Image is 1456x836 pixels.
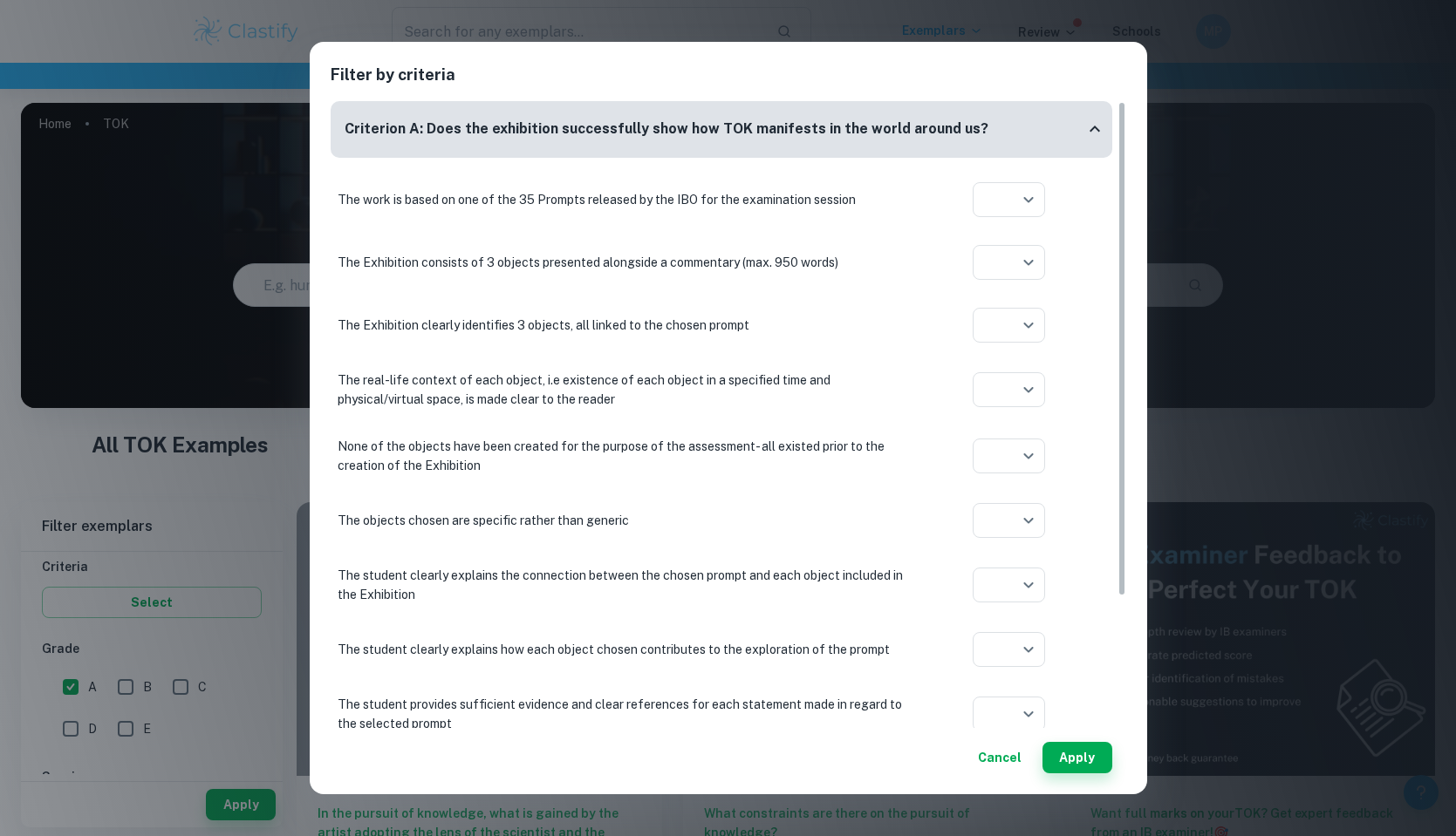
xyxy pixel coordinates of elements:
[338,695,913,733] p: The student provides sufficient evidence and clear references for each statement made in regard t...
[971,742,1029,773] button: Cancel
[338,190,913,209] p: The work is based on one of the 35 Prompts released by the IBO for the examination session
[338,511,913,530] p: The objects chosen are specific rather than generic
[338,437,913,475] p: None of the objects have been created for the purpose of the assessment- all existed prior to the...
[331,101,1112,158] div: Criterion A: Does the exhibition successfully show how TOK manifests in the world around us?
[338,316,913,335] p: The Exhibition clearly identifies 3 objects, all linked to the chosen prompt
[338,253,913,272] p: The Exhibition consists of 3 objects presented alongside a commentary (max. 950 words)
[338,640,913,659] p: The student clearly explains how each object chosen contributes to the exploration of the prompt
[345,119,988,140] h6: Criterion A: Does the exhibition successfully show how TOK manifests in the world around us?
[338,370,913,409] p: The real-life context of each object, i.e existence of each object in a specified time and physic...
[338,566,913,604] p: The student clearly explains the connection between the chosen prompt and each object included in...
[331,63,1126,101] h2: Filter by criteria
[1042,742,1112,773] button: Apply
